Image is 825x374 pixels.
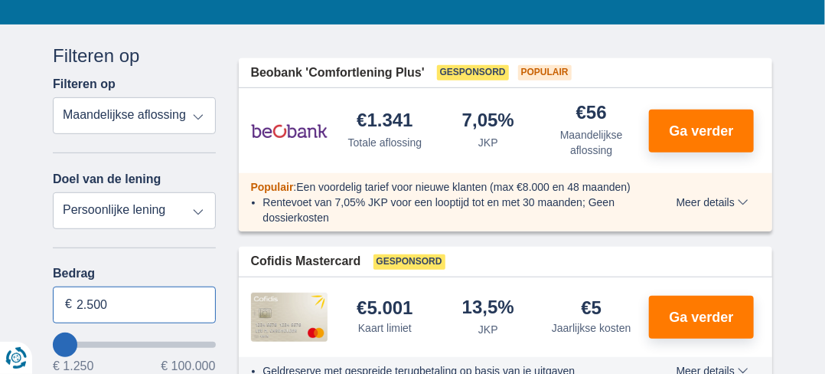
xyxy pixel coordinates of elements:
[437,65,509,80] span: Gesponsord
[263,195,644,225] li: Rentevoet van 7,05% JKP voor een looptijd tot en met 30 maanden; Geen dossierkosten
[357,111,412,132] div: €1.341
[53,360,93,372] span: € 1.250
[239,179,656,195] div: :
[358,320,412,336] div: Kaart limiet
[649,296,754,339] button: Ga verder
[581,299,602,317] div: €5
[251,181,294,193] span: Populair
[649,110,754,153] button: Ga verder
[576,103,607,124] div: €56
[296,181,631,193] span: Een voordelig tarief voor nieuwe klanten (max €8.000 en 48 maanden)
[53,172,161,186] label: Doel van de lening
[462,298,514,319] div: 13,5%
[677,197,748,208] span: Meer details
[53,43,216,69] div: Filteren op
[670,310,734,324] span: Ga verder
[357,299,412,317] div: €5.001
[251,112,328,150] img: product.pl.alt Beobank
[518,65,572,80] span: Populair
[161,360,215,372] span: € 100.000
[478,322,498,337] div: JKP
[53,267,216,280] label: Bedrag
[546,127,637,158] div: Maandelijkse aflossing
[348,135,422,150] div: Totale aflossing
[462,111,514,132] div: 7,05%
[53,342,216,348] input: wantToBorrow
[65,296,72,313] span: €
[251,253,361,271] span: Cofidis Mastercard
[670,124,734,138] span: Ga verder
[251,293,328,342] img: product.pl.alt Cofidis CC
[552,320,631,336] div: Jaarlijkse kosten
[53,77,116,91] label: Filteren op
[251,64,425,82] span: Beobank 'Comfortlening Plus'
[665,196,760,208] button: Meer details
[478,135,498,150] div: JKP
[373,254,445,270] span: Gesponsord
